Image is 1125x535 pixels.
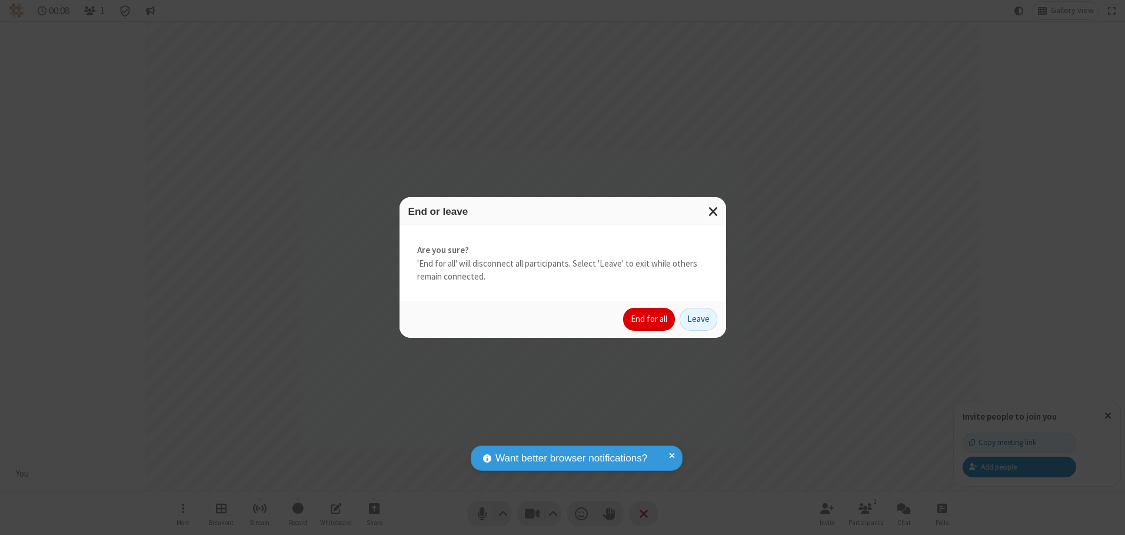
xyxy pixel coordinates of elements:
button: Leave [680,308,717,331]
button: Close modal [701,197,726,226]
span: Want better browser notifications? [495,451,647,466]
h3: End or leave [408,206,717,217]
strong: Are you sure? [417,244,708,257]
button: End for all [623,308,675,331]
div: 'End for all' will disconnect all participants. Select 'Leave' to exit while others remain connec... [400,226,726,301]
